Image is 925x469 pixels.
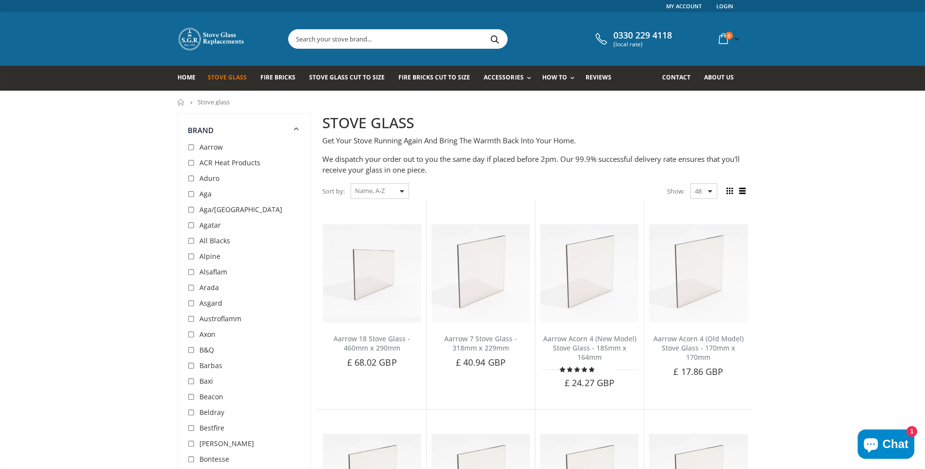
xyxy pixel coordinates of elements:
[197,98,230,106] span: Stove glass
[725,32,733,39] span: 0
[715,29,741,48] a: 0
[260,73,295,81] span: Fire Bricks
[199,267,227,276] span: Alsaflam
[613,41,672,48] span: (local rate)
[199,376,213,386] span: Baxi
[289,30,616,48] input: Search your stove brand...
[199,454,229,464] span: Bontesse
[199,283,219,292] span: Arada
[398,73,470,81] span: Fire Bricks Cut To Size
[199,330,216,339] span: Axon
[199,423,224,432] span: Bestfire
[484,30,506,48] button: Search
[484,66,535,91] a: Accessories
[322,113,748,133] h2: STOVE GLASS
[456,356,506,368] span: £ 40.94 GBP
[323,224,421,323] img: Aarrow 18 Stove Glass
[199,236,230,245] span: All Blacks
[199,189,212,198] span: Aga
[199,345,214,354] span: B&Q
[199,174,219,183] span: Aduro
[484,73,523,81] span: Accessories
[613,30,672,41] span: 0330 229 4118
[199,298,222,308] span: Asgard
[662,73,690,81] span: Contact
[543,334,636,362] a: Aarrow Acorn 4 (New Model) Stove Glass - 185mm x 164mm
[725,186,735,196] span: Grid view
[586,73,611,81] span: Reviews
[199,439,254,448] span: [PERSON_NAME]
[177,66,203,91] a: Home
[540,224,639,323] img: Aarrow Acorn 4 New Model Stove Glass
[704,66,741,91] a: About us
[737,186,748,196] span: List view
[653,334,744,362] a: Aarrow Acorn 4 (Old Model) Stove Glass - 170mm x 170mm
[704,73,734,81] span: About us
[199,314,241,323] span: Austroflamm
[649,224,748,323] img: Aarrow Acorn 4 Old Model Stove Glass
[309,73,385,81] span: Stove Glass Cut To Size
[662,66,698,91] a: Contact
[667,183,685,199] span: Show:
[565,377,614,389] span: £ 24.27 GBP
[432,224,530,323] img: Aarrow 7 Stove Glass
[199,205,282,214] span: Aga/[GEOGRAPHIC_DATA]
[208,66,254,91] a: Stove Glass
[322,183,345,200] span: Sort by:
[322,135,748,146] p: Get Your Stove Running Again And Bring The Warmth Back Into Your Home.
[177,73,196,81] span: Home
[199,392,223,401] span: Beacon
[398,66,477,91] a: Fire Bricks Cut To Size
[260,66,303,91] a: Fire Bricks
[199,142,223,152] span: Aarrow
[673,366,723,377] span: £ 17.86 GBP
[188,125,214,135] span: Brand
[586,66,619,91] a: Reviews
[347,356,397,368] span: £ 68.02 GBP
[322,154,748,176] p: We dispatch your order out to you the same day if placed before 2pm. Our 99.9% successful deliver...
[855,430,917,461] inbox-online-store-chat: Shopify online store chat
[593,30,672,48] a: 0330 229 4118 (local rate)
[199,252,220,261] span: Alpine
[177,27,246,51] img: Stove Glass Replacement
[199,408,224,417] span: Beldray
[542,73,567,81] span: How To
[199,158,260,167] span: ACR Heat Products
[199,361,222,370] span: Barbas
[444,334,517,352] a: Aarrow 7 Stove Glass - 318mm x 229mm
[309,66,392,91] a: Stove Glass Cut To Size
[208,73,247,81] span: Stove Glass
[199,220,221,230] span: Agatar
[542,66,579,91] a: How To
[177,99,185,105] a: Home
[334,334,410,352] a: Aarrow 18 Stove Glass - 460mm x 290mm
[560,366,596,373] span: 5.00 stars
